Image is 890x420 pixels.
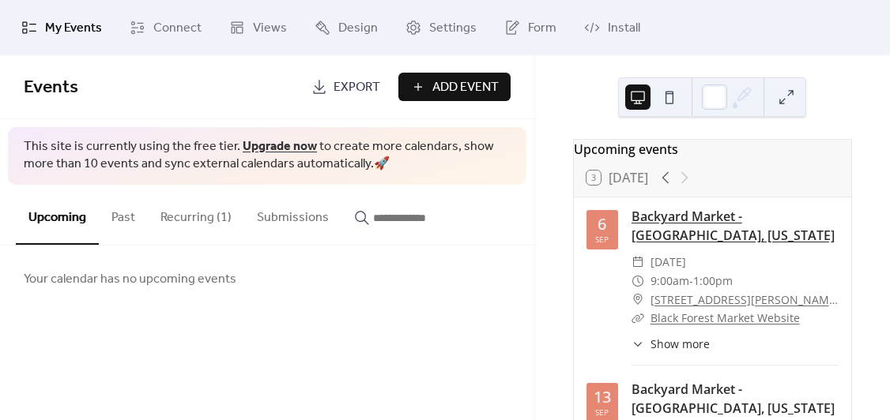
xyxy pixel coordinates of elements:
div: ​ [632,253,644,272]
span: [DATE] [651,253,686,272]
a: Black Forest Market Website [651,310,800,325]
button: Recurring (1) [148,185,244,243]
a: [STREET_ADDRESS][PERSON_NAME][US_STATE] [651,291,839,309]
a: Upgrade now [243,134,317,159]
div: ​ [632,309,644,328]
span: Views [253,19,287,38]
span: Show more [651,336,710,352]
a: Settings [394,6,488,49]
span: This site is currently using the free tier. to create more calendars, show more than 10 events an... [24,138,511,174]
span: Install [608,19,640,38]
span: Form [528,19,556,38]
div: Sep [595,235,609,243]
a: Design [303,6,390,49]
span: 9:00am [651,272,689,291]
a: Form [492,6,568,49]
span: Settings [429,19,477,38]
div: ​ [632,336,644,352]
span: Connect [153,19,202,38]
span: Events [24,70,78,105]
div: 13 [594,389,611,405]
div: 6 [598,216,606,232]
a: Connect [118,6,213,49]
span: Your calendar has no upcoming events [24,270,236,289]
span: My Events [45,19,102,38]
a: Views [217,6,299,49]
a: Backyard Market - [GEOGRAPHIC_DATA], [US_STATE] [632,208,835,244]
a: Backyard Market - [GEOGRAPHIC_DATA], [US_STATE] [632,381,835,417]
div: ​ [632,272,644,291]
button: Add Event [398,73,511,101]
a: Export [300,73,392,101]
span: Add Event [432,78,499,97]
div: ​ [632,291,644,309]
button: Submissions [244,185,341,243]
span: - [689,272,693,291]
button: Past [99,185,148,243]
span: Design [338,19,378,38]
div: Sep [595,408,609,416]
a: My Events [9,6,114,49]
div: Upcoming events [574,140,851,159]
span: Export [334,78,380,97]
a: Install [572,6,652,49]
button: Upcoming [16,185,99,245]
button: ​Show more [632,336,710,352]
span: 1:00pm [693,272,733,291]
